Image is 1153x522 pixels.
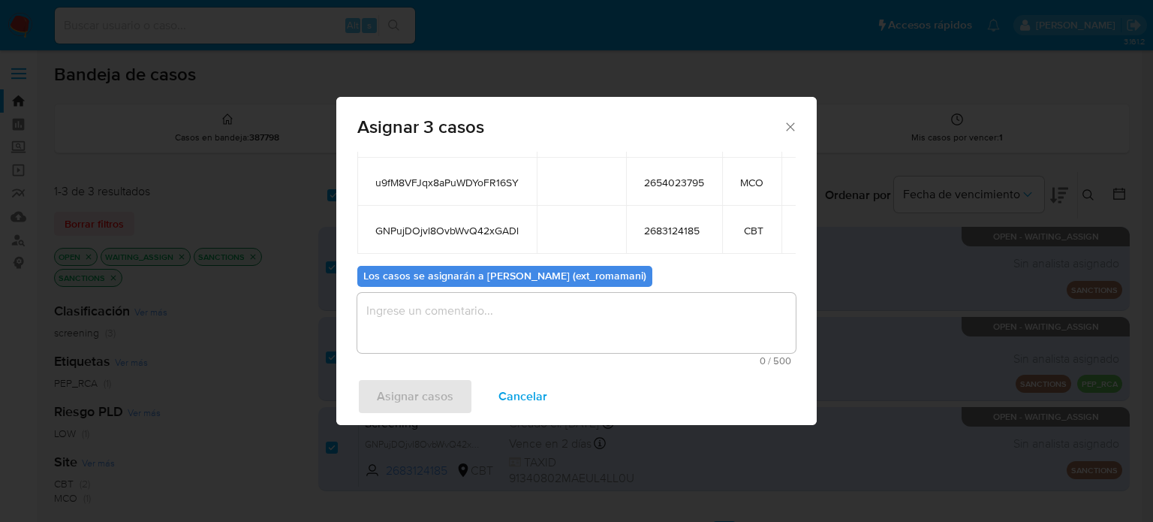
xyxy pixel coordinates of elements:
span: 2654023795 [644,176,704,189]
span: MCO [740,176,763,189]
div: assign-modal [336,97,817,425]
span: GNPujDOjvl8OvbWvQ42xGADl [375,224,519,237]
button: Cerrar ventana [783,119,796,133]
span: 2683124185 [644,224,704,237]
span: CBT [740,224,763,237]
span: u9fM8VFJqx8aPuWDYoFR16SY [375,176,519,189]
span: Asignar 3 casos [357,118,783,136]
span: Cancelar [498,380,547,413]
span: Máximo 500 caracteres [362,356,791,366]
button: Cancelar [479,379,567,415]
b: Los casos se asignarán a [PERSON_NAME] (ext_romamani) [363,268,646,283]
